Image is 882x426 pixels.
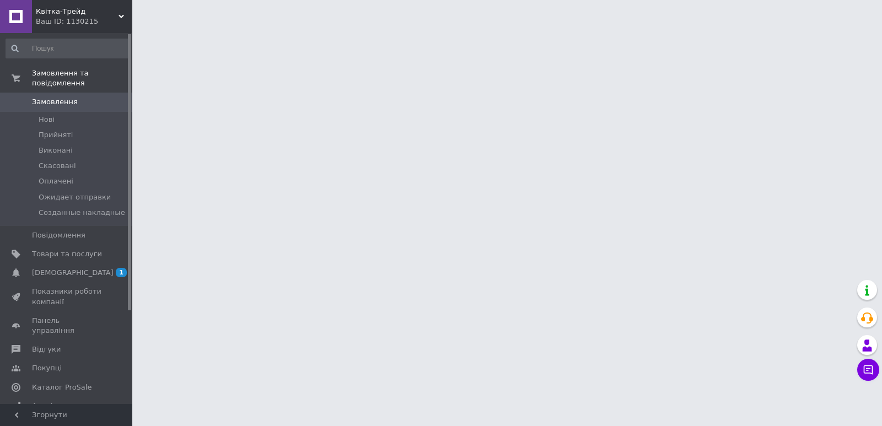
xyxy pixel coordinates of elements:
span: 1 [116,268,127,277]
span: Квітка-Трейд [36,7,119,17]
span: Показники роботи компанії [32,287,102,306]
span: Скасовані [39,161,76,171]
span: Ожидает отправки [39,192,111,202]
span: Каталог ProSale [32,382,92,392]
span: Повідомлення [32,230,85,240]
span: Оплачені [39,176,73,186]
span: Нові [39,115,55,125]
span: Прийняті [39,130,73,140]
span: Відгуки [32,344,61,354]
button: Чат з покупцем [857,359,879,381]
span: Покупці [32,363,62,373]
span: Виконані [39,145,73,155]
input: Пошук [6,39,130,58]
span: Панель управління [32,316,102,336]
span: Аналітика [32,401,70,411]
div: Ваш ID: 1130215 [36,17,132,26]
span: Созданные накладные [39,208,125,218]
span: Замовлення [32,97,78,107]
span: Замовлення та повідомлення [32,68,132,88]
span: [DEMOGRAPHIC_DATA] [32,268,114,278]
span: Товари та послуги [32,249,102,259]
